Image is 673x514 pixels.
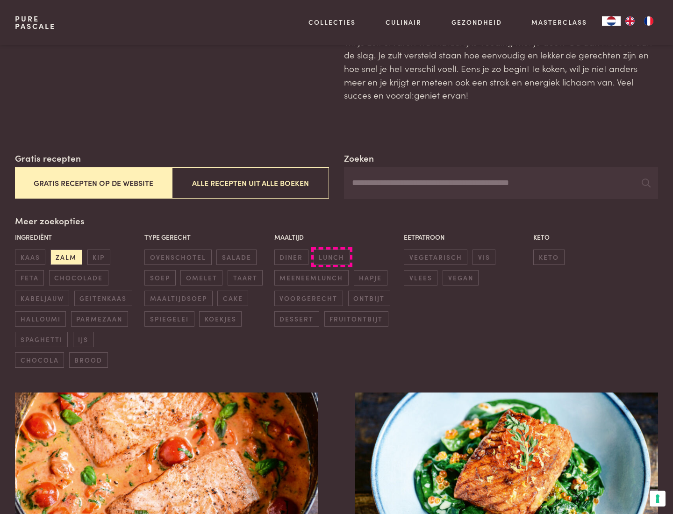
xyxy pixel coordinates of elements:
a: Masterclass [531,17,587,27]
span: ovenschotel [144,250,211,265]
p: Keto [533,232,658,242]
a: Collecties [308,17,356,27]
span: halloumi [15,311,66,327]
span: kip [87,250,110,265]
span: dessert [274,311,319,327]
span: fruitontbijt [324,311,388,327]
p: Ingrediënt [15,232,140,242]
span: chocolade [49,270,108,286]
span: geitenkaas [74,291,132,306]
span: chocola [15,352,64,368]
span: taart [228,270,263,286]
span: vlees [404,270,437,286]
a: NL [602,16,621,26]
span: koekjes [199,311,242,327]
span: voorgerecht [274,291,343,306]
span: ontbijt [348,291,390,306]
span: salade [216,250,257,265]
ul: Language list [621,16,658,26]
label: Gratis recepten [15,151,81,165]
span: ijs [73,332,94,347]
span: feta [15,270,44,286]
span: lunch [314,250,350,265]
span: brood [69,352,108,368]
span: vegan [443,270,479,286]
p: Maaltijd [274,232,399,242]
button: Uw voorkeuren voor toestemming voor trackingtechnologieën [650,491,666,507]
span: vis [473,250,495,265]
span: kaas [15,250,45,265]
a: FR [639,16,658,26]
span: diner [274,250,308,265]
button: Alle recepten uit alle boeken [172,167,329,199]
span: soep [144,270,175,286]
span: hapje [354,270,387,286]
a: EN [621,16,639,26]
span: zalm [50,250,82,265]
div: Language [602,16,621,26]
p: Wil je zelf ervaren wat natuurlijke voeding met je doet? Ga dan meteen aan de slag. Je zult verst... [344,35,658,102]
span: vegetarisch [404,250,467,265]
a: Gezondheid [451,17,502,27]
span: parmezaan [71,311,128,327]
span: spaghetti [15,332,68,347]
p: Type gerecht [144,232,269,242]
span: keto [533,250,564,265]
span: kabeljauw [15,291,69,306]
label: Zoeken [344,151,374,165]
span: cake [217,291,248,306]
a: PurePascale [15,15,56,30]
aside: Language selected: Nederlands [602,16,658,26]
span: meeneemlunch [274,270,349,286]
span: spiegelei [144,311,194,327]
p: Eetpatroon [404,232,529,242]
span: maaltijdsoep [144,291,212,306]
a: Culinair [386,17,422,27]
button: Gratis recepten op de website [15,167,172,199]
span: omelet [180,270,222,286]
